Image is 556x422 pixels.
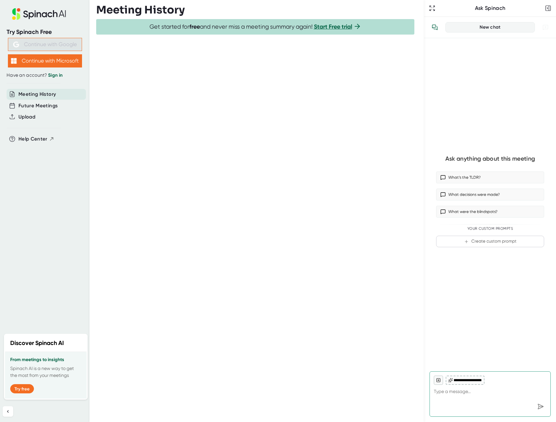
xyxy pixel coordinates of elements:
[10,365,81,379] p: Spinach AI is a new way to get the most from your meetings
[436,171,544,183] button: What’s the TLDR?
[8,54,82,67] button: Continue with Microsoft
[10,384,34,393] button: Try free
[10,339,64,348] h2: Discover Spinach AI
[189,23,200,30] b: free
[10,357,81,362] h3: From meetings to insights
[7,72,83,78] div: Have an account?
[543,4,553,13] button: Close conversation sidebar
[13,41,19,47] img: Aehbyd4JwY73AAAAAElFTkSuQmCC
[48,72,63,78] a: Sign in
[150,23,361,31] span: Get started for and never miss a meeting summary again!
[7,28,83,36] div: Try Spinach Free
[436,226,544,231] div: Your Custom Prompts
[314,23,352,30] a: Start Free trial
[436,189,544,200] button: What decisions were made?
[18,113,35,121] button: Upload
[428,4,437,13] button: Expand to Ask Spinach page
[3,406,13,417] button: Collapse sidebar
[428,21,441,34] button: View conversation history
[535,401,546,412] div: Send message
[18,135,47,143] span: Help Center
[96,4,185,16] h3: Meeting History
[436,206,544,218] button: What were the blindspots?
[436,236,544,247] button: Create custom prompt
[18,102,58,110] button: Future Meetings
[18,135,54,143] button: Help Center
[8,38,82,51] button: Continue with Google
[450,24,531,30] div: New chat
[18,91,56,98] button: Meeting History
[437,5,543,12] div: Ask Spinach
[445,155,535,163] div: Ask anything about this meeting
